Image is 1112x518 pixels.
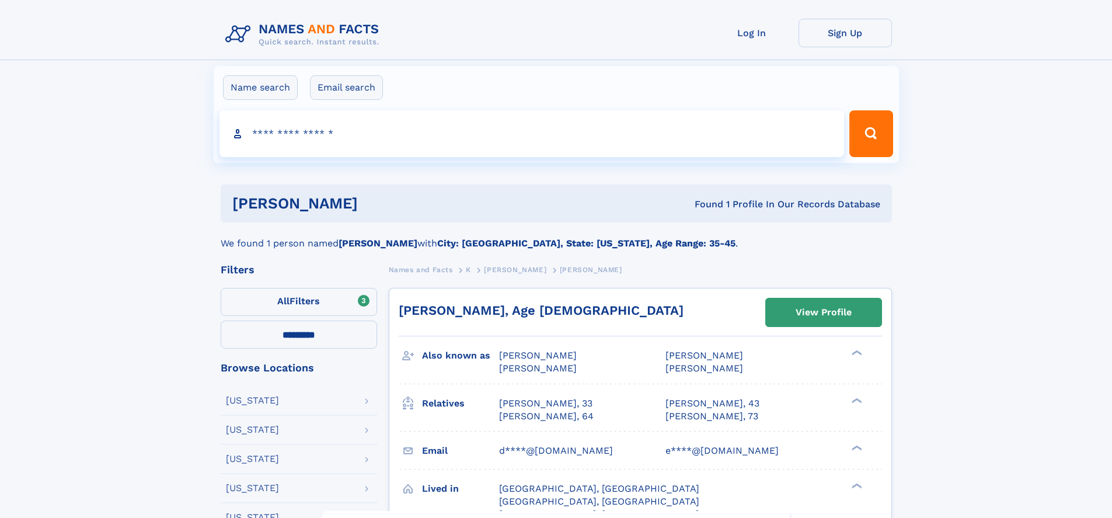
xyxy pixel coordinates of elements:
[399,303,684,318] a: [PERSON_NAME], Age [DEMOGRAPHIC_DATA]
[849,397,863,404] div: ❯
[499,363,577,374] span: [PERSON_NAME]
[422,441,499,461] h3: Email
[226,454,279,464] div: [US_STATE]
[221,223,892,251] div: We found 1 person named with .
[665,397,759,410] a: [PERSON_NAME], 43
[560,266,622,274] span: [PERSON_NAME]
[422,394,499,413] h3: Relatives
[437,238,735,249] b: City: [GEOGRAPHIC_DATA], State: [US_STATE], Age Range: 35-45
[389,262,453,277] a: Names and Facts
[499,350,577,361] span: [PERSON_NAME]
[665,410,758,423] a: [PERSON_NAME], 73
[221,363,377,373] div: Browse Locations
[499,410,594,423] a: [PERSON_NAME], 64
[339,238,417,249] b: [PERSON_NAME]
[705,19,799,47] a: Log In
[796,299,852,326] div: View Profile
[799,19,892,47] a: Sign Up
[277,295,290,307] span: All
[466,266,471,274] span: K
[221,288,377,316] label: Filters
[226,425,279,434] div: [US_STATE]
[849,110,893,157] button: Search Button
[665,350,743,361] span: [PERSON_NAME]
[219,110,845,157] input: search input
[849,482,863,489] div: ❯
[499,496,699,507] span: [GEOGRAPHIC_DATA], [GEOGRAPHIC_DATA]
[466,262,471,277] a: K
[766,298,881,326] a: View Profile
[526,198,880,211] div: Found 1 Profile In Our Records Database
[226,396,279,405] div: [US_STATE]
[223,75,298,100] label: Name search
[310,75,383,100] label: Email search
[499,397,592,410] a: [PERSON_NAME], 33
[849,349,863,357] div: ❯
[484,266,546,274] span: [PERSON_NAME]
[484,262,546,277] a: [PERSON_NAME]
[422,346,499,366] h3: Also known as
[849,444,863,451] div: ❯
[221,19,389,50] img: Logo Names and Facts
[226,484,279,493] div: [US_STATE]
[221,265,377,275] div: Filters
[665,363,743,374] span: [PERSON_NAME]
[499,483,699,494] span: [GEOGRAPHIC_DATA], [GEOGRAPHIC_DATA]
[232,196,527,211] h1: [PERSON_NAME]
[422,479,499,499] h3: Lived in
